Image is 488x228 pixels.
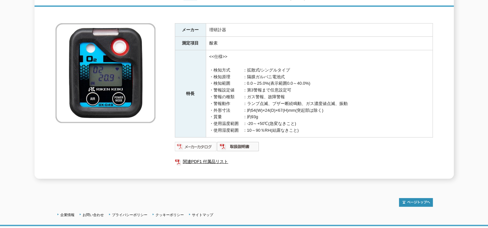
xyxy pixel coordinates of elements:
[217,146,259,150] a: 取扱説明書
[175,50,206,138] th: 特長
[217,141,259,152] img: 取扱説明書
[206,23,433,37] td: 理研計器
[192,213,213,217] a: サイトマップ
[175,37,206,50] th: 測定項目
[399,198,433,207] img: トップページへ
[175,146,217,150] a: メーカーカタログ
[206,50,433,138] td: <<仕様>> ・検知方式 ：拡散式/シングルタイプ ・検知原理 ：隔膜ガルバニ電池式 ・検知範囲 ：0.0～25.0%(表示範囲0.0～40.0%) ・警報設定値 ：第3警報まで任意設定可 ・警...
[60,213,75,217] a: 企業情報
[175,157,433,166] a: 関連PDF1 付属品リスト
[175,23,206,37] th: メーカー
[206,37,433,50] td: 酸素
[83,213,104,217] a: お問い合わせ
[175,141,217,152] img: メーカーカタログ
[112,213,147,217] a: プライバシーポリシー
[155,213,184,217] a: クッキーポリシー
[55,23,155,123] img: ポータブルガスモニター OX-04G(酸素)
